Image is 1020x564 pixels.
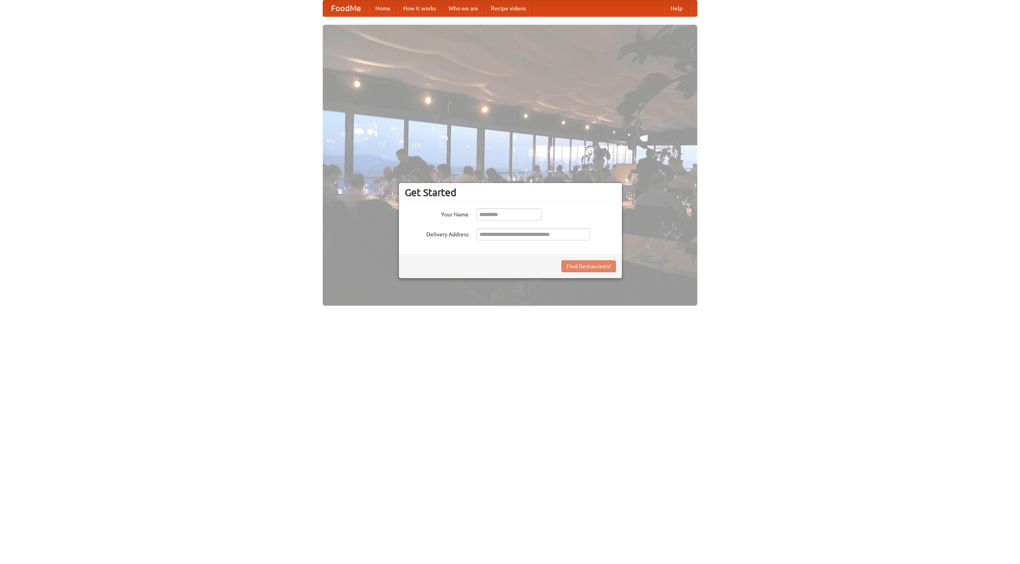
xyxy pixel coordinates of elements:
a: Recipe videos [484,0,532,16]
a: How it works [397,0,442,16]
a: Who we are [442,0,484,16]
a: FoodMe [323,0,369,16]
a: Home [369,0,397,16]
label: Your Name [405,208,469,218]
a: Help [664,0,689,16]
h3: Get Started [405,187,616,198]
button: Find Restaurants! [561,260,616,272]
label: Delivery Address [405,228,469,238]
